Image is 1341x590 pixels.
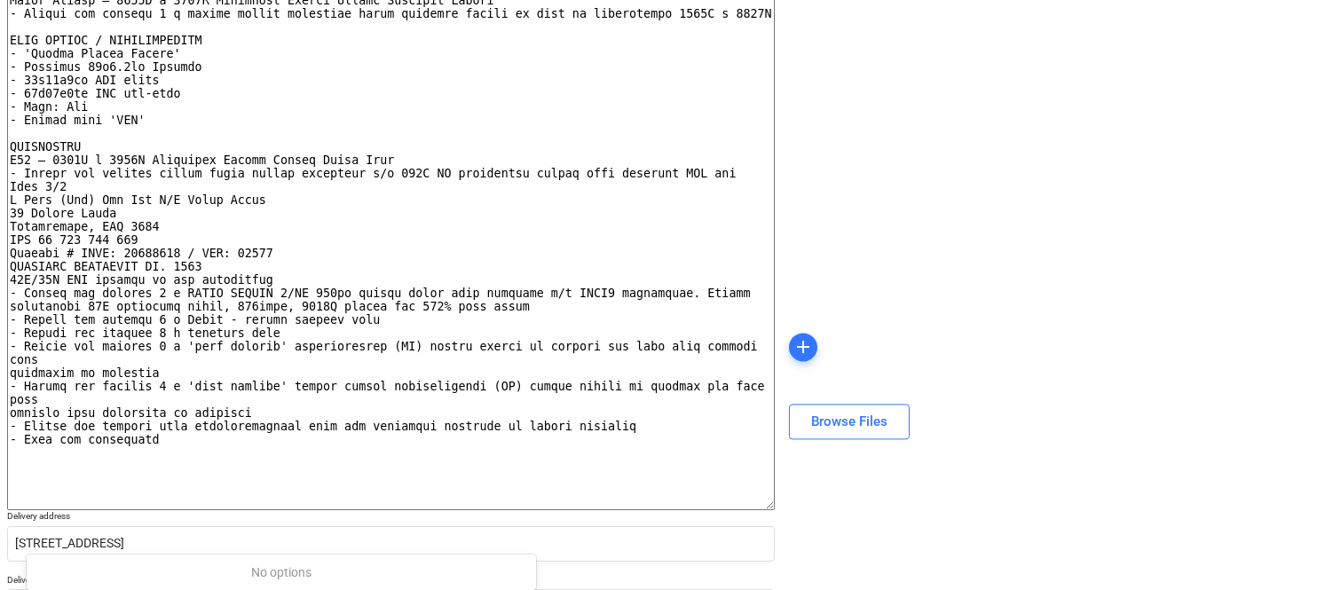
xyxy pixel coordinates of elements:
div: Delivery date [7,562,775,586]
div: No options [27,558,536,586]
div: Browse Files [789,362,1317,454]
div: Browse Files [811,411,887,434]
iframe: Chat Widget [1252,505,1341,590]
button: Browse Files [789,405,910,440]
input: Delivery address [7,526,775,562]
p: Delivery address [7,510,775,525]
span: add [793,337,814,358]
